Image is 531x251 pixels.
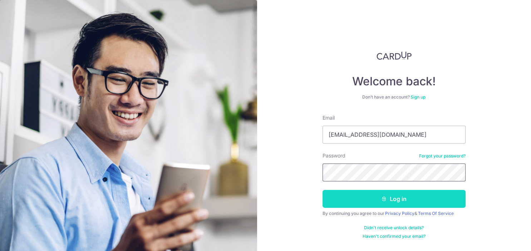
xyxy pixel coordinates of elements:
[323,114,335,121] label: Email
[323,94,466,100] div: Don’t have an account?
[364,225,424,231] a: Didn't receive unlock details?
[419,153,466,159] a: Forgot your password?
[323,74,466,89] h4: Welcome back!
[410,94,426,100] a: Sign up
[323,152,345,159] label: Password
[323,190,466,208] button: Log in
[385,211,414,216] a: Privacy Policy
[363,234,426,239] a: Haven't confirmed your email?
[377,51,412,60] img: CardUp Logo
[323,126,466,144] input: Enter your Email
[418,211,454,216] a: Terms Of Service
[323,211,466,216] div: By continuing you agree to our &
